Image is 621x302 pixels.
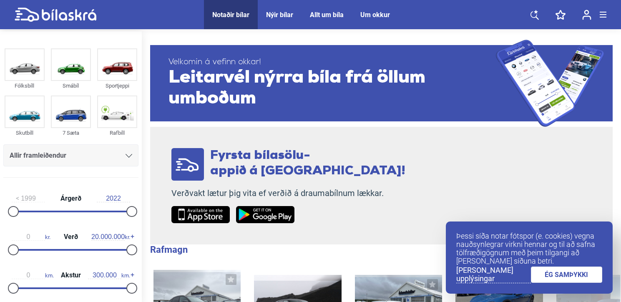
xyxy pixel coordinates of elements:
[58,195,83,202] span: Árgerð
[210,149,405,178] span: Fyrsta bílasölu- appið á [GEOGRAPHIC_DATA]!
[582,10,591,20] img: user-login.svg
[51,81,91,91] div: Smábíl
[456,232,602,265] p: Þessi síða notar fótspor (e. cookies) vegna nauðsynlegrar virkni hennar og til að safna tölfræðig...
[97,128,137,138] div: Rafbíll
[5,81,45,91] div: Fólksbíll
[10,150,66,161] span: Allir framleiðendur
[266,11,293,19] a: Nýir bílar
[168,57,496,68] span: Velkomin á vefinn okkar!
[51,128,91,138] div: 7 Sæta
[168,68,496,109] span: Leitarvél nýrra bíla frá öllum umboðum
[91,233,130,241] span: kr.
[310,11,344,19] a: Allt um bíla
[12,272,54,279] span: km.
[5,128,45,138] div: Skutbíll
[150,244,188,255] b: Rafmagn
[88,272,130,279] span: km.
[171,188,405,199] p: Verðvakt lætur þig vita ef verðið á draumabílnum lækkar.
[12,233,50,241] span: kr.
[212,11,249,19] a: Notaðir bílar
[150,40,613,127] a: Velkomin á vefinn okkar!Leitarvél nýrra bíla frá öllum umboðum
[531,267,603,283] a: ÉG SAMÞYKKI
[360,11,390,19] a: Um okkur
[59,272,83,279] span: Akstur
[456,266,531,283] a: [PERSON_NAME] upplýsingar
[97,81,137,91] div: Sportjeppi
[62,234,80,240] span: Verð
